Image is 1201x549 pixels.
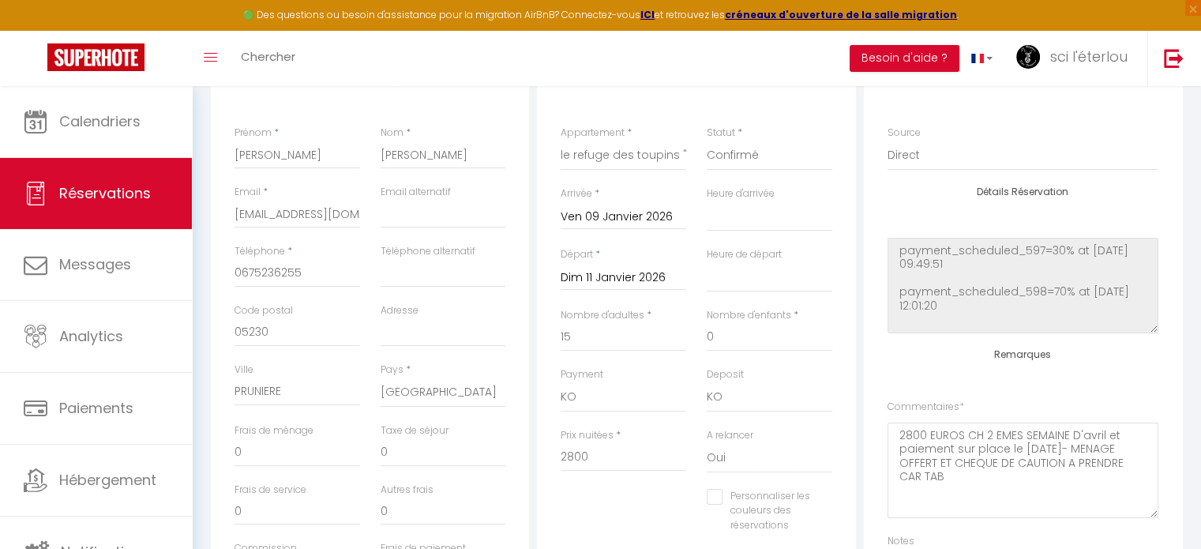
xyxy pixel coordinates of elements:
[381,185,451,200] label: Email alternatif
[707,186,775,201] label: Heure d'arrivée
[722,489,813,534] label: Personnaliser les couleurs des réservations
[1016,45,1040,69] img: ...
[47,43,144,71] img: Super Booking
[707,126,735,141] label: Statut
[59,183,151,203] span: Réservations
[888,400,964,415] label: Commentaires
[888,534,914,549] label: Notes
[707,428,753,443] label: A relancer
[888,349,1158,360] h4: Remarques
[561,247,593,262] label: Départ
[59,470,156,490] span: Hébergement
[235,75,505,86] h4: Détails Voyageur
[561,186,592,201] label: Arrivée
[235,303,293,318] label: Code postal
[381,303,418,318] label: Adresse
[725,8,957,21] a: créneaux d'ouverture de la salle migration
[850,45,959,72] button: Besoin d'aide ?
[561,428,614,443] label: Prix nuitées
[888,186,1158,197] h4: Détails Réservation
[707,308,791,323] label: Nombre d'enfants
[59,326,123,346] span: Analytics
[1050,47,1128,66] span: sci l'éterlou
[561,75,831,86] h4: Détails Réservation
[235,185,261,200] label: Email
[640,8,655,21] a: ICI
[888,126,921,141] label: Source
[59,398,133,418] span: Paiements
[235,423,313,438] label: Frais de ménage
[235,363,253,378] label: Ville
[1134,478,1189,537] iframe: Chat
[381,244,475,259] label: Téléphone alternatif
[561,126,625,141] label: Appartement
[235,244,285,259] label: Téléphone
[707,367,744,382] label: Deposit
[13,6,60,54] button: Ouvrir le widget de chat LiveChat
[381,483,433,498] label: Autres frais
[888,75,1158,86] h4: Plateformes
[561,308,644,323] label: Nombre d'adultes
[381,423,448,438] label: Taxe de séjour
[59,254,131,274] span: Messages
[241,48,295,65] span: Chercher
[707,247,782,262] label: Heure de départ
[1004,31,1147,86] a: ... sci l'éterlou
[235,483,306,498] label: Frais de service
[561,367,603,382] label: Payment
[381,363,403,378] label: Pays
[1164,48,1184,68] img: logout
[59,111,141,131] span: Calendriers
[381,126,403,141] label: Nom
[235,126,272,141] label: Prénom
[229,31,307,86] a: Chercher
